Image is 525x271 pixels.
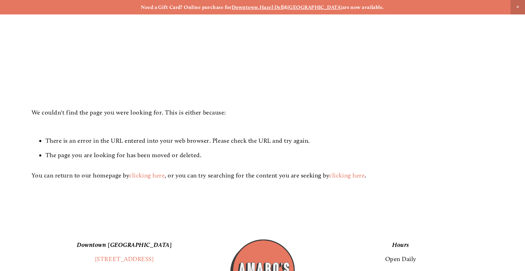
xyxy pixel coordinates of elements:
[141,4,232,10] strong: Need a Gift Card? Online purchase for
[95,255,154,263] a: [STREET_ADDRESS]
[32,106,494,120] p: We couldn't find the page you were looking for. This is either because:
[45,148,494,162] li: The page you are looking for has been moved or deleted.
[342,4,384,10] strong: are now available.
[77,241,172,249] em: Downtown [GEOGRAPHIC_DATA]
[45,134,494,148] li: There is an error in the URL entered into your web browser. Please check the URL and try again.
[32,169,494,183] p: You can return to our homepage by , or you can try searching for the content you are seeking by .
[232,4,258,10] a: Downtown
[258,4,260,10] strong: ,
[284,4,287,10] strong: &
[392,241,409,249] em: Hours
[260,4,284,10] a: Hazel Dell
[329,172,365,179] a: clicking here
[287,4,342,10] a: [GEOGRAPHIC_DATA]
[129,172,165,179] a: clicking here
